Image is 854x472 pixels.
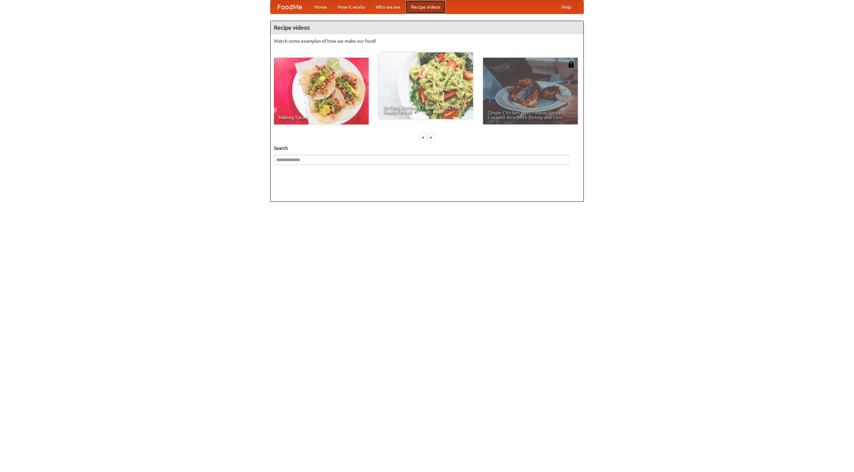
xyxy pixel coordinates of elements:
a: Recipe videos [406,0,446,14]
h5: Search [274,145,580,151]
img: 483408.png [568,61,574,68]
span: An Easy, Summery Tomato Pasta That's Ready for Fall [383,105,468,114]
div: « [420,133,426,141]
a: FoodMe [271,0,309,14]
a: Help [556,0,577,14]
a: An Easy, Summery Tomato Pasta That's Ready for Fall [378,52,473,119]
span: Making Tacos [279,115,364,120]
a: Who we are [370,0,406,14]
a: How it works [332,0,370,14]
p: Watch some examples of how we make our food! [274,38,580,44]
a: Making Tacos [274,58,369,124]
h4: Recipe videos [271,21,583,34]
a: Home [309,0,332,14]
div: » [428,133,434,141]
